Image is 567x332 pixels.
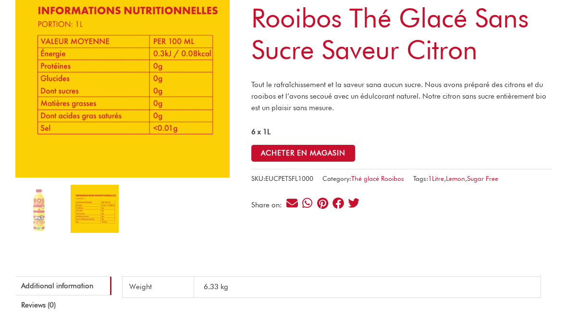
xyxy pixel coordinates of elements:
[446,175,465,182] a: Lemon
[251,2,552,65] h1: Rooibos Thé Glacé sans sucre Saveur Citron
[251,145,355,162] button: ACHETER EN MAGASIN
[251,173,313,184] span: SKU:
[316,197,329,210] div: Share on pinterest
[122,277,194,298] th: Weight
[15,295,111,314] a: Reviews (0)
[15,185,63,233] img: Rooibos Thé Glacé sans sucre Saveur Citron
[347,197,360,210] div: Share on twitter
[194,277,541,298] td: 6.33 kg
[251,202,285,209] div: Share on:
[413,173,498,184] span: Tags: , ,
[322,173,404,184] span: Category:
[351,175,404,182] a: Thé glacé Rooibos
[467,175,498,182] a: Sugar Free
[251,126,552,138] p: 6 x 1L
[285,197,298,210] div: Share on email
[301,197,314,210] div: Share on whatsapp
[15,276,111,295] a: Additional information
[428,175,444,182] a: 1Litre
[122,276,541,298] table: Product Details
[332,197,345,210] div: Share on facebook
[251,79,552,114] p: Tout le rafraîchissement et la saveur sana aucun sucre. Nous avons préparé des citrons et du rooi...
[265,175,313,182] span: EUCPETSFL1000
[71,185,119,233] img: Rooibos Thé Glacé sans sucre Saveur Citron - Image 2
